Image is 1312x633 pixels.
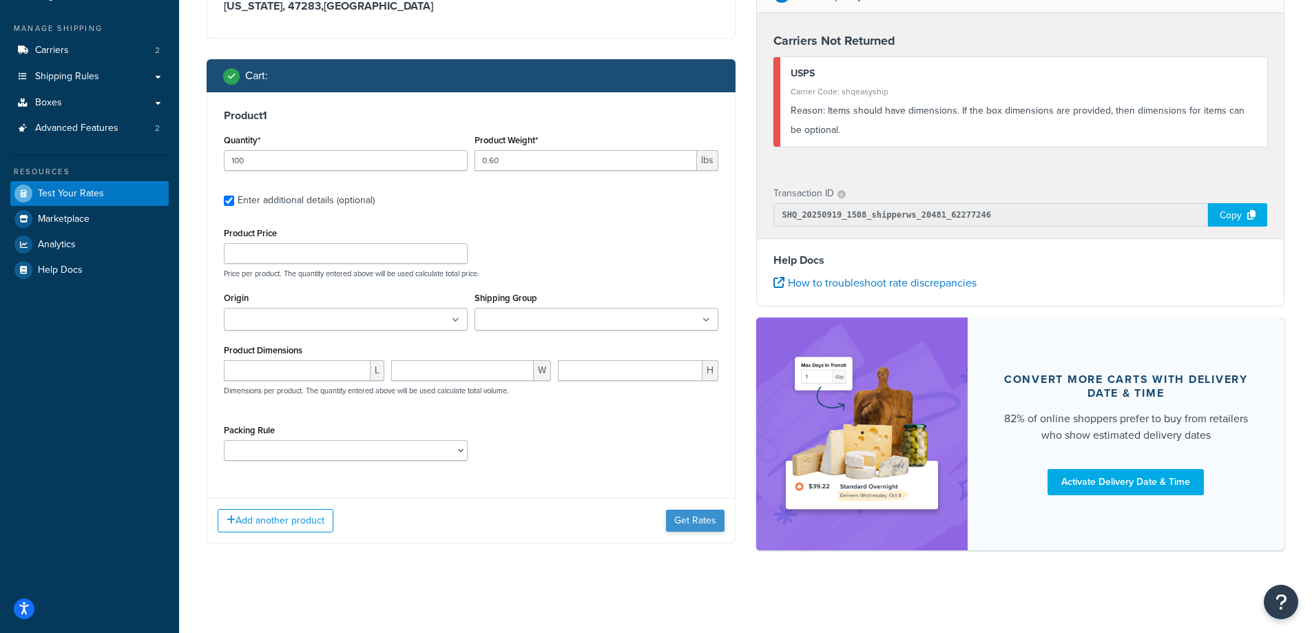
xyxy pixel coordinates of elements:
[10,64,169,90] a: Shipping Rules
[475,135,538,145] label: Product Weight*
[777,338,947,530] img: feature-image-ddt-36eae7f7280da8017bfb280eaccd9c446f90b1fe08728e4019434db127062ab4.png
[475,293,537,303] label: Shipping Group
[773,32,895,50] strong: Carriers Not Returned
[10,90,169,116] a: Boxes
[155,123,160,134] span: 2
[155,45,160,56] span: 2
[10,23,169,34] div: Manage Shipping
[238,191,375,210] div: Enter additional details (optional)
[10,207,169,231] a: Marketplace
[10,258,169,282] a: Help Docs
[1001,411,1252,444] div: 82% of online shoppers prefer to buy from retailers who show estimated delivery dates
[35,45,69,56] span: Carriers
[697,150,718,171] span: lbs
[791,103,825,118] span: Reason:
[10,232,169,257] a: Analytics
[773,275,977,291] a: How to troubleshoot rate discrepancies
[224,135,260,145] label: Quantity*
[773,252,1268,269] h4: Help Docs
[1208,203,1267,227] div: Copy
[35,123,118,134] span: Advanced Features
[35,97,62,109] span: Boxes
[218,509,333,532] button: Add another product
[224,425,275,435] label: Packing Rule
[534,360,551,381] span: W
[10,116,169,141] li: Advanced Features
[38,264,83,276] span: Help Docs
[791,82,1258,101] div: Carrier Code: shqeasyship
[10,38,169,63] li: Carriers
[10,38,169,63] a: Carriers2
[10,166,169,178] div: Resources
[224,293,249,303] label: Origin
[791,101,1258,140] div: Items should have dimensions. If the box dimensions are provided, then dimensions for items can b...
[38,188,104,200] span: Test Your Rates
[1048,469,1204,495] a: Activate Delivery Date & Time
[773,184,834,203] p: Transaction ID
[224,150,468,171] input: 0
[220,269,722,278] p: Price per product. The quantity entered above will be used calculate total price.
[38,239,76,251] span: Analytics
[371,360,384,381] span: L
[35,71,99,83] span: Shipping Rules
[702,360,718,381] span: H
[224,109,718,123] h3: Product 1
[1264,585,1298,619] button: Open Resource Center
[791,64,1258,83] div: USPS
[245,70,268,82] h2: Cart :
[224,228,277,238] label: Product Price
[224,345,302,355] label: Product Dimensions
[1001,373,1252,400] div: Convert more carts with delivery date & time
[220,386,509,395] p: Dimensions per product. The quantity entered above will be used calculate total volume.
[475,150,697,171] input: 0.00
[666,510,725,532] button: Get Rates
[10,116,169,141] a: Advanced Features2
[38,214,90,225] span: Marketplace
[224,196,234,206] input: Enter additional details (optional)
[10,181,169,206] a: Test Your Rates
